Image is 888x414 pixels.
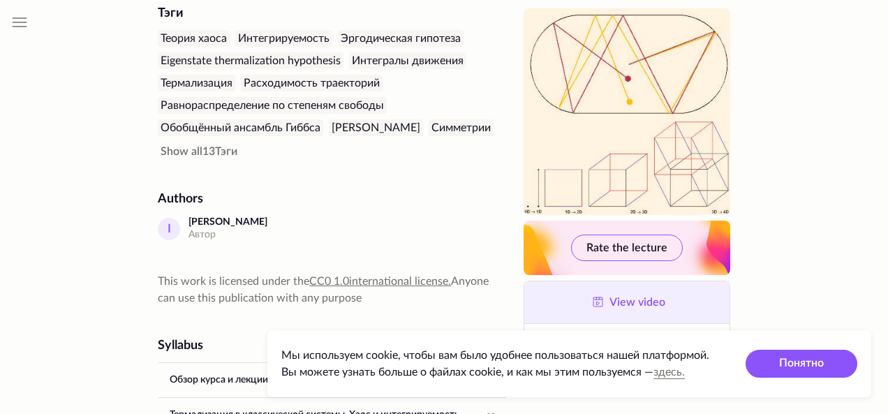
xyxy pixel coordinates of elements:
div: Теория хаоса [158,30,230,47]
span: Тэги [215,146,237,157]
button: Show all13Тэги [158,143,240,160]
span: This work is licensed under the [158,276,309,287]
span: international license [349,276,448,287]
div: [PERSON_NAME] [188,216,267,228]
a: View video [524,281,730,323]
span: Мы используем cookie, чтобы вам было удобнее пользоваться нашей платформой. Вы можете узнать боль... [281,350,709,378]
div: Интегралы движения [349,52,466,69]
div: Автор [188,228,267,242]
button: Понятно [746,350,857,378]
span: View video [609,297,665,308]
div: Симметрии [429,119,494,136]
div: Интегрируемость [235,30,332,47]
div: Равнораспределение по степеням свободы [158,97,387,114]
div: I [158,218,180,240]
div: Syllabus [158,337,203,354]
div: Термализация [158,75,235,91]
div: Eigenstate thermalization hypothesis [158,52,343,69]
span: 13 [161,146,237,157]
a: CC0 1.0international license. [309,276,451,287]
button: Get link to the lecture [524,324,730,366]
div: Anyone can use this publication with any purpose [158,273,507,306]
div: Authors [158,191,507,207]
div: Эргодическая гипотеза [338,30,464,47]
div: Тэги [158,5,507,22]
span: Show all [161,146,202,157]
div: Обобщённый ансамбль Гиббса [158,119,323,136]
div: Расходимость траекторий [241,75,383,91]
a: Обзор курса и лекции [158,363,506,397]
button: Rate the lecture [571,235,683,261]
a: здесь. [653,367,685,378]
div: [PERSON_NAME] [329,119,423,136]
